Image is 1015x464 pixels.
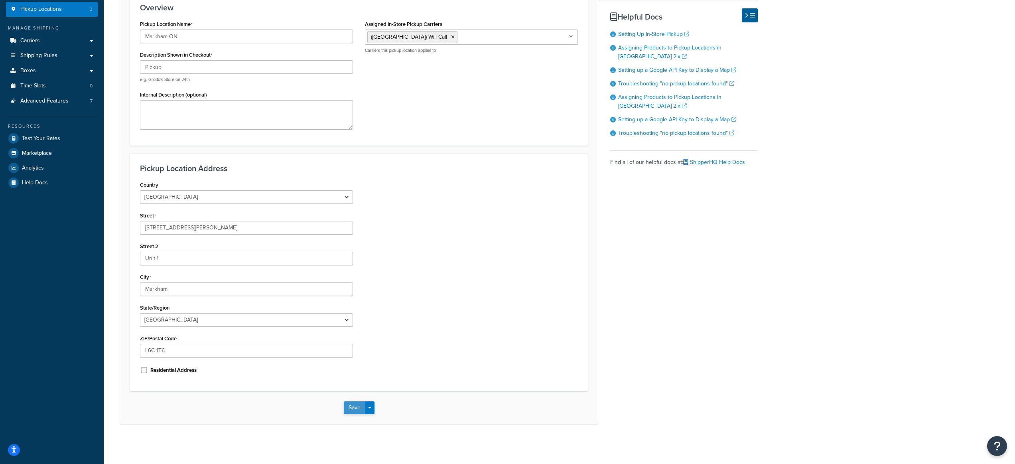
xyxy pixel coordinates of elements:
[140,274,151,280] label: City
[6,2,98,17] a: Pickup Locations3
[618,129,734,137] a: Troubleshooting "no pickup locations found"
[22,180,48,186] span: Help Docs
[20,38,40,44] span: Carriers
[140,3,578,12] h3: Overview
[6,94,98,109] li: Advanced Features
[6,146,98,160] a: Marketplace
[610,12,758,21] h3: Helpful Docs
[20,98,69,105] span: Advanced Features
[365,47,578,53] p: Carriers this pickup location applies to
[618,115,736,124] a: Setting up a Google API Key to Display a Map
[22,165,44,172] span: Analytics
[365,21,442,27] label: Assigned In-Store Pickup Carriers
[140,21,193,28] label: Pickup Location Name
[6,123,98,130] div: Resources
[6,176,98,190] a: Help Docs
[140,52,213,58] label: Description Shown in Checkout
[618,30,689,38] a: Setting Up In-Store Pickup
[140,305,169,311] label: State/Region
[6,34,98,48] a: Carriers
[610,150,758,168] div: Find all of our helpful docs at:
[140,164,578,173] h3: Pickup Location Address
[618,43,721,61] a: Assigning Products to Pickup Locations in [GEOGRAPHIC_DATA] 2.x
[6,94,98,109] a: Advanced Features7
[90,98,93,105] span: 7
[6,161,98,175] a: Analytics
[140,92,207,98] label: Internal Description (optional)
[6,79,98,93] li: Time Slots
[20,83,46,89] span: Time Slots
[90,83,93,89] span: 0
[6,131,98,146] a: Test Your Rates
[140,77,353,83] p: e.g. Grotto's Store on 24th
[6,48,98,63] a: Shipping Rules
[140,243,158,249] label: Street 2
[742,8,758,22] button: Hide Help Docs
[618,93,721,110] a: Assigning Products to Pickup Locations in [GEOGRAPHIC_DATA] 2.x
[344,401,365,414] button: Save
[20,67,36,74] span: Boxes
[683,158,745,166] a: ShipperHQ Help Docs
[371,33,447,41] span: ([GEOGRAPHIC_DATA]) Will Call
[987,436,1007,456] button: Open Resource Center
[150,367,197,374] label: Residential Address
[6,79,98,93] a: Time Slots0
[6,25,98,32] div: Manage Shipping
[22,150,52,157] span: Marketplace
[6,63,98,78] a: Boxes
[90,6,93,13] span: 3
[20,6,62,13] span: Pickup Locations
[618,66,736,74] a: Setting up a Google API Key to Display a Map
[6,2,98,17] li: Pickup Locations
[140,182,158,188] label: Country
[618,79,734,88] a: Troubleshooting "no pickup locations found"
[140,336,177,342] label: ZIP/Postal Code
[140,213,156,219] label: Street
[22,135,60,142] span: Test Your Rates
[20,52,57,59] span: Shipping Rules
